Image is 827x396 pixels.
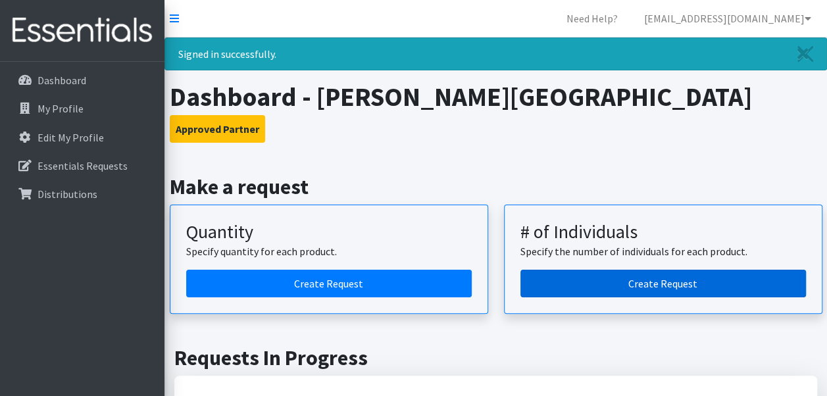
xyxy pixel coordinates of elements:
[38,74,86,87] p: Dashboard
[5,181,159,207] a: Distributions
[164,37,827,70] div: Signed in successfully.
[38,102,84,115] p: My Profile
[170,115,265,143] button: Approved Partner
[520,221,806,243] h3: # of Individuals
[784,38,826,70] a: Close
[170,174,822,199] h2: Make a request
[556,5,628,32] a: Need Help?
[5,124,159,151] a: Edit My Profile
[520,243,806,259] p: Specify the number of individuals for each product.
[38,187,97,201] p: Distributions
[634,5,822,32] a: [EMAIL_ADDRESS][DOMAIN_NAME]
[174,345,817,370] h2: Requests In Progress
[520,270,806,297] a: Create a request by number of individuals
[5,95,159,122] a: My Profile
[170,81,822,112] h1: Dashboard - [PERSON_NAME][GEOGRAPHIC_DATA]
[5,9,159,53] img: HumanEssentials
[5,153,159,179] a: Essentials Requests
[38,131,104,144] p: Edit My Profile
[186,243,472,259] p: Specify quantity for each product.
[38,159,128,172] p: Essentials Requests
[5,67,159,93] a: Dashboard
[186,270,472,297] a: Create a request by quantity
[186,221,472,243] h3: Quantity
